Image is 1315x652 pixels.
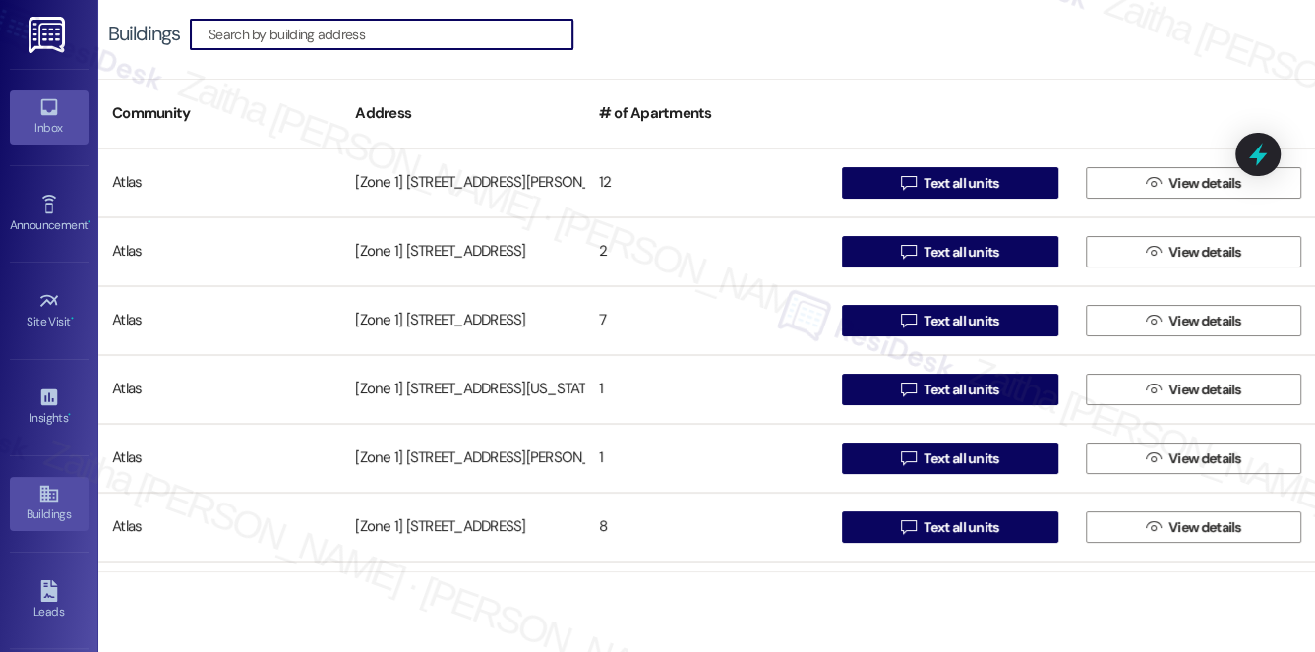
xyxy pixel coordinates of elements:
a: Site Visit • [10,284,89,337]
div: Community [98,89,341,138]
button: Text all units [842,236,1057,267]
div: 1 [585,370,828,409]
button: View details [1086,236,1301,267]
div: # of Apartments [585,89,828,138]
i:  [1146,382,1161,397]
div: 1 [585,439,828,478]
span: Text all units [924,311,998,331]
i:  [901,313,916,328]
div: 7 [585,301,828,340]
span: View details [1168,448,1241,469]
div: Atlas [98,163,341,203]
a: Leads [10,574,89,627]
div: [Zone 1] [STREET_ADDRESS] [341,507,584,547]
button: Text all units [842,374,1057,405]
div: Atlas [98,301,341,340]
span: Text all units [924,173,998,194]
span: View details [1168,242,1241,263]
i:  [901,244,916,260]
input: Search by building address [209,21,572,48]
i:  [1146,450,1161,466]
button: Text all units [842,443,1057,474]
a: Buildings [10,477,89,530]
div: Atlas [98,370,341,409]
button: View details [1086,374,1301,405]
button: View details [1086,443,1301,474]
i:  [1146,175,1161,191]
a: Inbox [10,90,89,144]
span: Text all units [924,448,998,469]
i:  [1146,313,1161,328]
span: • [68,408,71,422]
span: Text all units [924,242,998,263]
i:  [1146,244,1161,260]
i:  [901,175,916,191]
span: View details [1168,380,1241,400]
span: • [71,312,74,326]
div: [Zone 1] [STREET_ADDRESS][US_STATE] [341,370,584,409]
div: 12 [585,163,828,203]
button: View details [1086,511,1301,543]
span: View details [1168,517,1241,538]
div: 2 [585,232,828,271]
div: [Zone 1] [STREET_ADDRESS][PERSON_NAME] [341,439,584,478]
span: • [88,215,90,229]
span: Text all units [924,380,998,400]
button: Text all units [842,511,1057,543]
button: Text all units [842,167,1057,199]
span: View details [1168,311,1241,331]
div: [Zone 1] [STREET_ADDRESS][PERSON_NAME] [341,163,584,203]
button: View details [1086,167,1301,199]
div: Atlas [98,507,341,547]
a: Insights • [10,381,89,434]
i:  [901,519,916,535]
button: View details [1086,305,1301,336]
div: [Zone 1] [STREET_ADDRESS] [341,301,584,340]
div: Address [341,89,584,138]
div: Buildings [108,24,180,44]
i:  [901,450,916,466]
i:  [901,382,916,397]
div: 8 [585,507,828,547]
div: Atlas [98,232,341,271]
img: ResiDesk Logo [29,17,69,53]
i:  [1146,519,1161,535]
span: View details [1168,173,1241,194]
button: Text all units [842,305,1057,336]
span: Text all units [924,517,998,538]
div: Atlas [98,439,341,478]
div: [Zone 1] [STREET_ADDRESS] [341,232,584,271]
